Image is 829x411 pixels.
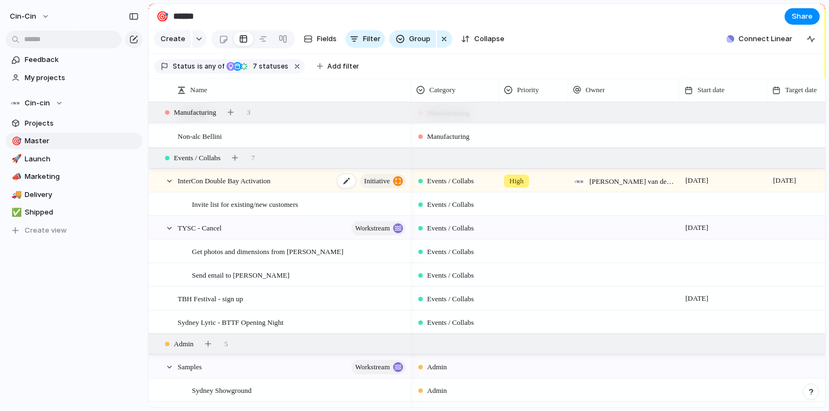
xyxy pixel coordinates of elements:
[25,154,139,165] span: Launch
[12,171,19,183] div: 📣
[203,61,224,71] span: any of
[427,131,469,142] span: Manufacturing
[355,221,390,236] span: workstream
[161,33,185,44] span: Create
[5,52,143,68] a: Feedback
[683,221,711,234] span: [DATE]
[249,61,288,71] span: statuses
[10,11,36,22] span: cin-cin
[327,61,359,71] span: Add filter
[247,107,251,118] span: 3
[25,72,139,83] span: My projects
[195,60,226,72] button: isany of
[156,9,168,24] div: 🎯
[12,188,19,201] div: 🚚
[429,85,456,95] span: Category
[586,85,605,95] span: Owner
[178,360,202,373] span: Samples
[792,11,813,22] span: Share
[360,174,406,188] button: initiative
[5,168,143,185] a: 📣Marketing
[785,8,820,25] button: Share
[517,85,539,95] span: Priority
[25,54,139,65] span: Feedback
[683,174,711,187] span: [DATE]
[310,59,366,74] button: Add filter
[345,30,385,48] button: Filter
[10,189,21,200] button: 🚚
[427,199,474,210] span: Events / Collabs
[251,153,255,164] span: 7
[457,30,509,48] button: Collapse
[363,33,381,44] span: Filter
[409,33,430,44] span: Group
[355,359,390,375] span: workstream
[225,60,291,72] button: 7 statuses
[5,151,143,167] a: 🚀Launch
[427,294,474,305] span: Events / Collabs
[427,223,474,234] span: Events / Collabs
[192,384,252,396] span: Sydney Showground
[5,95,143,111] button: Cin-cin
[178,130,222,142] span: Non-alc Bellini
[25,207,139,218] span: Shipped
[317,33,337,44] span: Fields
[509,176,524,187] span: High
[192,198,298,210] span: Invite list for existing/new customers
[10,171,21,182] button: 📣
[589,176,674,187] span: [PERSON_NAME] van den [PERSON_NAME]
[5,133,143,149] a: 🎯Master
[174,339,194,350] span: Admin
[427,362,447,373] span: Admin
[364,173,390,189] span: initiative
[427,176,474,187] span: Events / Collabs
[5,204,143,221] a: ✅Shipped
[25,225,67,236] span: Create view
[427,246,474,257] span: Events / Collabs
[299,30,341,48] button: Fields
[351,221,406,235] button: workstream
[10,136,21,147] button: 🎯
[770,174,799,187] span: [DATE]
[12,135,19,148] div: 🎯
[10,207,21,218] button: ✅
[12,153,19,165] div: 🚀
[192,268,289,281] span: Send email to [PERSON_NAME]
[25,136,139,147] span: Master
[25,98,50,109] span: Cin-cin
[722,31,797,47] button: Connect Linear
[178,174,270,187] span: InterCon Double Bay Activation
[10,154,21,165] button: 🚀
[190,85,207,95] span: Name
[197,61,203,71] span: is
[351,360,406,374] button: workstream
[12,206,19,219] div: ✅
[5,8,55,25] button: cin-cin
[683,292,711,305] span: [DATE]
[25,118,139,129] span: Projects
[178,292,243,305] span: TBH Festival - sign up
[5,222,143,239] button: Create view
[5,187,143,203] a: 🚚Delivery
[5,115,143,132] a: Projects
[697,85,724,95] span: Start date
[192,245,343,257] span: Get photos and dimensions from [PERSON_NAME]
[224,339,228,350] span: 5
[785,85,817,95] span: Target date
[5,70,143,86] a: My projects
[178,221,222,234] span: TYSC - Cancel
[427,270,474,281] span: Events / Collabs
[427,317,474,328] span: Events / Collabs
[173,61,195,71] span: Status
[249,62,259,70] span: 7
[154,8,171,25] button: 🎯
[174,107,216,118] span: Manufacturing
[174,153,220,164] span: Events / Collabs
[25,189,139,200] span: Delivery
[474,33,504,44] span: Collapse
